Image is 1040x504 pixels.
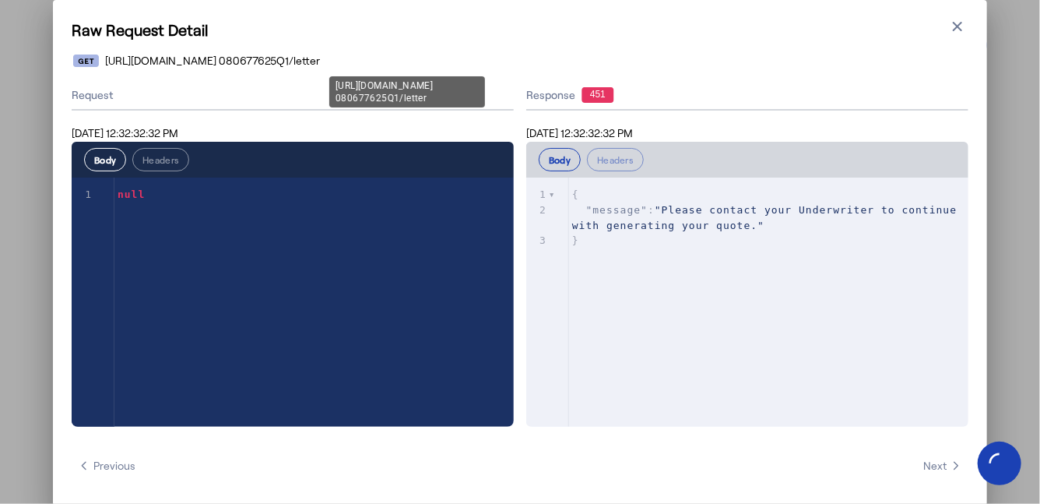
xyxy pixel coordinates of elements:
button: Previous [72,452,142,480]
span: [URL][DOMAIN_NAME] 080677625Q1/letter [105,53,321,69]
span: Next [923,458,962,474]
span: Previous [78,458,135,474]
div: 1 [72,187,94,203]
div: Request [72,81,514,111]
text: 451 [590,89,606,100]
span: "Please contact your Underwriter to continue with generating your quote." [572,204,964,231]
span: : [572,204,964,231]
div: 2 [526,203,549,218]
div: 3 [526,233,549,248]
div: 1 [526,187,549,203]
button: Headers [587,148,644,171]
span: "message" [586,204,648,216]
h1: Raw Request Detail [72,19,968,41]
button: Headers [132,148,189,171]
button: Body [539,148,581,171]
button: Body [84,148,126,171]
span: } [572,234,579,246]
span: [DATE] 12:32:32:32 PM [526,126,633,139]
span: [DATE] 12:32:32:32 PM [72,126,178,139]
span: { [572,189,579,200]
button: Next [917,452,968,480]
div: Response [526,87,968,103]
div: [URL][DOMAIN_NAME] 080677625Q1/letter [329,76,485,107]
span: null [118,189,145,200]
